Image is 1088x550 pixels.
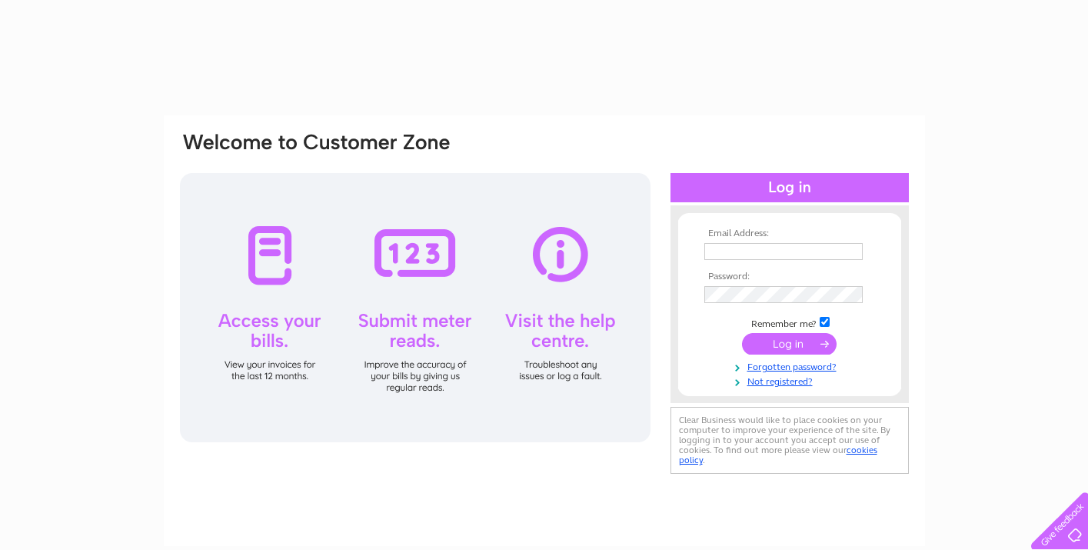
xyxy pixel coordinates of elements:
th: Email Address: [700,228,879,239]
a: Not registered? [704,373,879,388]
a: cookies policy [679,445,877,465]
div: Clear Business would like to place cookies on your computer to improve your experience of the sit... [670,407,909,474]
td: Remember me? [700,315,879,330]
a: Forgotten password? [704,358,879,373]
th: Password: [700,272,879,282]
input: Submit [742,333,837,355]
